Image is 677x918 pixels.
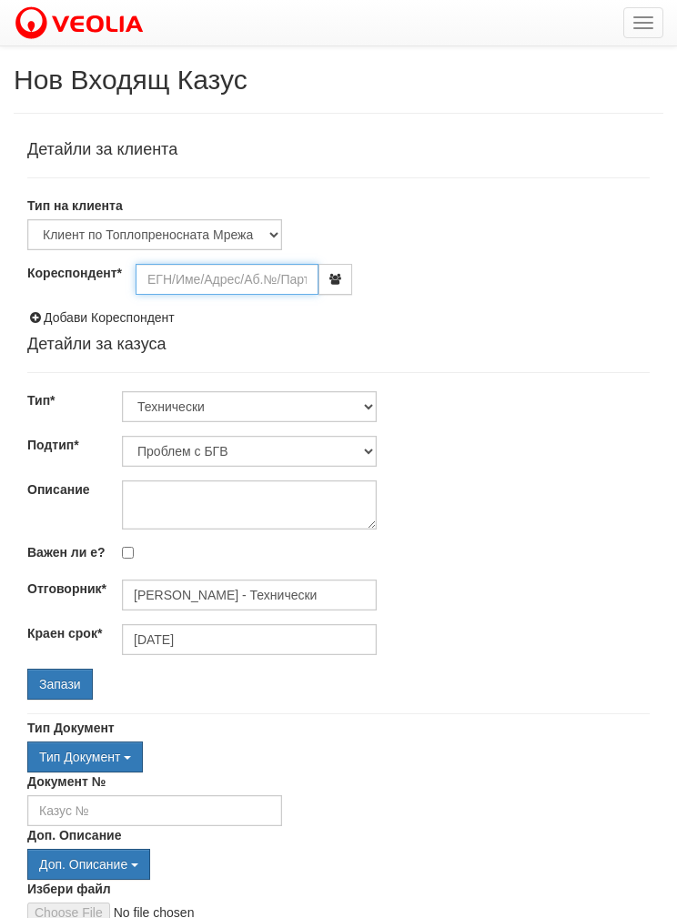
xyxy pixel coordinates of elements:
[39,750,120,764] span: Тип Документ
[27,795,282,826] input: Казус №
[27,880,111,898] label: Избери файл
[122,580,377,610] input: Търсене по Име / Имейл
[14,5,152,43] img: VeoliaLogo.png
[27,336,650,354] h4: Детайли за казуса
[27,719,115,737] label: Тип Документ
[27,669,93,700] input: Запази
[39,857,127,872] span: Доп. Описание
[27,741,650,772] div: Двоен клик, за изчистване на избраната стойност.
[14,65,663,95] h2: Нов Входящ Казус
[27,141,650,159] h4: Детайли за клиента
[14,197,136,215] label: Тип на клиента
[27,849,150,880] button: Доп. Описание
[136,264,318,295] input: ЕГН/Име/Адрес/Аб.№/Парт.№/Тел./Email
[122,624,377,655] input: Търсене по Име / Имейл
[27,849,650,880] div: Двоен клик, за изчистване на избраната стойност.
[27,308,650,327] div: Добави Кореспондент
[27,772,106,791] label: Документ №
[14,264,122,282] label: Кореспондент*
[27,826,121,844] label: Доп. Описание
[27,741,143,772] button: Тип Документ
